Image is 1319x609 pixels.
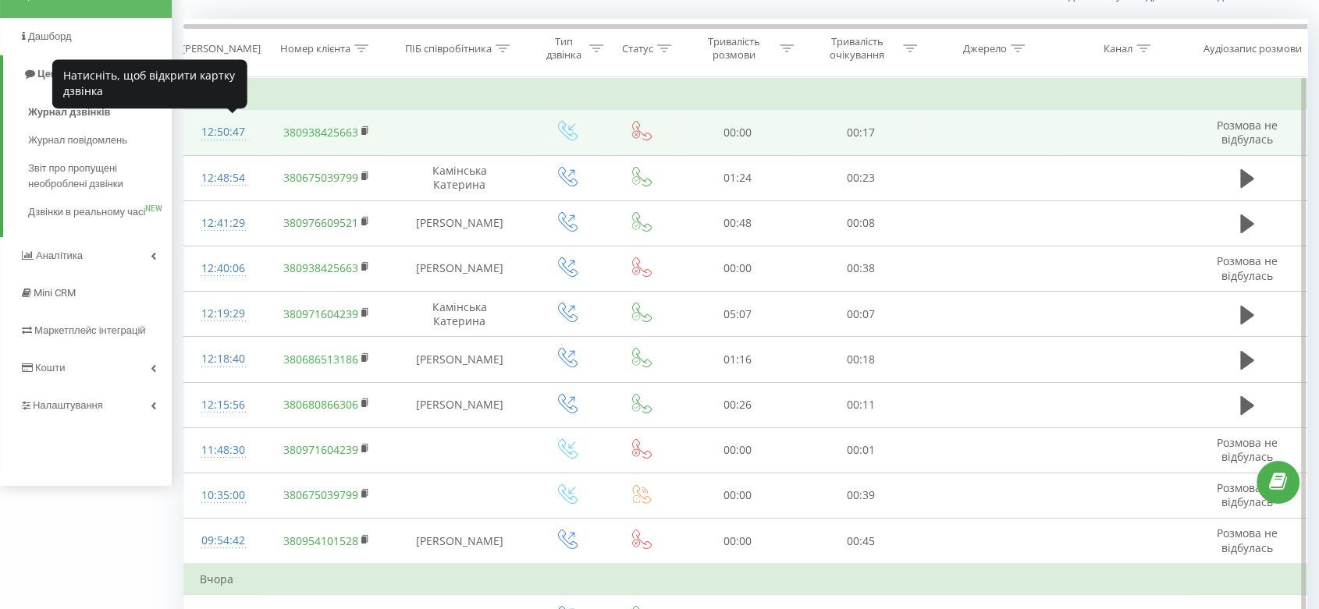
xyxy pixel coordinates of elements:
[28,126,172,154] a: Журнал повідомлень
[283,533,357,548] a: 380954101528
[1217,253,1278,282] span: Розмова не відбулась
[200,253,247,284] div: 12:40:06
[390,337,528,382] td: [PERSON_NAME]
[390,155,528,200] td: Камінська Катерина
[184,79,1307,110] td: Сьогодні
[3,55,172,93] a: Центр звернень
[200,526,247,556] div: 09:54:42
[200,435,247,466] div: 11:48:30
[676,246,799,291] td: 00:00
[390,246,528,291] td: [PERSON_NAME]
[390,200,528,246] td: [PERSON_NAME]
[799,110,923,155] td: 00:17
[28,204,145,220] span: Дзвінки в реальному часі
[1217,526,1278,554] span: Розмова не відбулась
[799,246,923,291] td: 00:38
[283,215,357,230] a: 380976609521
[200,117,247,147] div: 12:50:47
[182,42,261,55] div: [PERSON_NAME]
[799,155,923,200] td: 00:23
[799,200,923,246] td: 00:08
[283,306,357,321] a: 380971604239
[676,110,799,155] td: 00:00
[33,399,103,411] span: Налаштування
[1203,42,1302,55] div: Аудіозапис розмови
[283,352,357,366] a: 380686513186
[676,155,799,200] td: 01:24
[1217,435,1278,464] span: Розмова не відбулась
[283,125,357,140] a: 380938425663
[283,260,357,275] a: 380938425663
[799,519,923,565] td: 00:45
[405,42,492,55] div: ПІБ співробітника
[28,133,127,148] span: Журнал повідомлень
[200,390,247,420] div: 12:15:56
[799,292,923,337] td: 00:07
[28,98,172,126] a: Журнал дзвінків
[200,208,247,239] div: 12:41:29
[200,163,247,193] div: 12:48:54
[283,442,357,457] a: 380971604239
[28,30,72,42] span: Дашборд
[963,42,1007,55] div: Джерело
[184,564,1307,595] td: Вчора
[676,337,799,382] td: 01:16
[34,287,76,299] span: Mini CRM
[816,35,899,62] div: Тривалість очікування
[676,427,799,473] td: 00:00
[676,200,799,246] td: 00:48
[390,519,528,565] td: [PERSON_NAME]
[200,344,247,374] div: 12:18:40
[52,59,247,108] div: Натисніть, щоб відкрити картку дзвінка
[799,382,923,427] td: 00:11
[28,198,172,226] a: Дзвінки в реальному часіNEW
[1217,118,1278,147] span: Розмова не відбулась
[676,473,799,518] td: 00:00
[283,170,357,185] a: 380675039799
[28,154,172,198] a: Звіт про пропущені необроблені дзвінки
[692,35,776,62] div: Тривалість розмови
[36,250,83,261] span: Аналiтика
[542,35,585,62] div: Тип дзвінка
[200,299,247,329] div: 12:19:29
[37,68,117,80] span: Центр звернень
[1217,480,1278,509] span: Розмова не відбулась
[676,519,799,565] td: 00:00
[622,42,653,55] div: Статус
[283,397,357,412] a: 380680866306
[34,324,146,336] span: Маркетплейс інтеграцій
[280,42,350,55] div: Номер клієнта
[799,473,923,518] td: 00:39
[799,337,923,382] td: 00:18
[390,292,528,337] td: Камінська Катерина
[200,480,247,511] div: 10:35:00
[390,382,528,427] td: [PERSON_NAME]
[35,362,65,374] span: Кошти
[676,292,799,337] td: 05:07
[1104,42,1132,55] div: Канал
[283,487,357,502] a: 380675039799
[28,104,111,120] span: Журнал дзвінків
[799,427,923,473] td: 00:01
[28,161,164,192] span: Звіт про пропущені необроблені дзвінки
[676,382,799,427] td: 00:26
